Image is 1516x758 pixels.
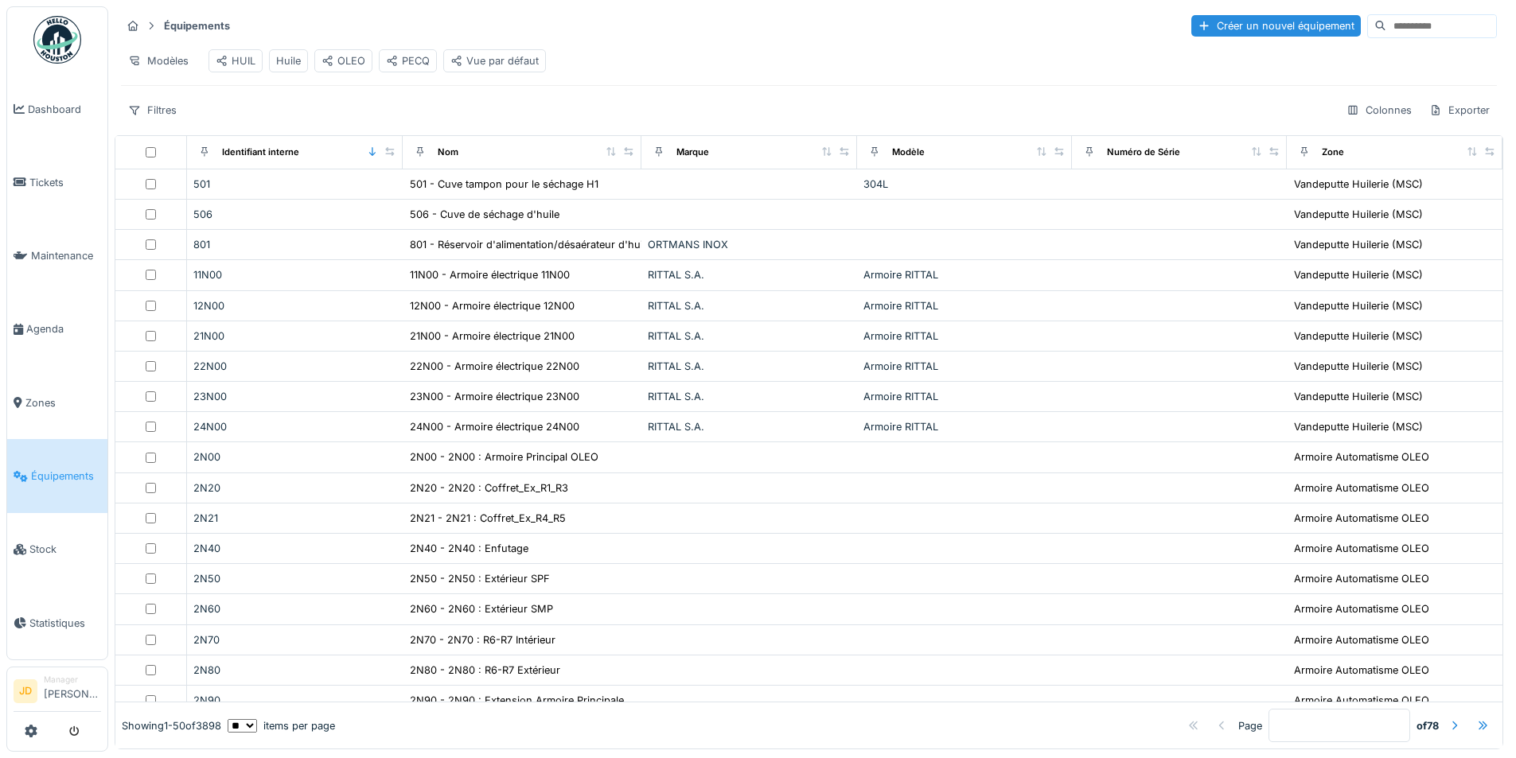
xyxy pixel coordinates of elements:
div: HUIL [216,53,255,68]
div: Armoire Automatisme OLEO [1294,632,1429,647]
div: 501 [193,177,396,192]
div: 2N70 [193,632,396,647]
div: 2N70 - 2N70 : R6-R7 Intérieur [410,632,555,647]
div: 21N00 [193,328,396,344]
div: 506 - Cuve de séchage d'huile [410,207,559,222]
div: OLEO [322,53,365,68]
div: Armoire RITTAL [863,328,1066,344]
a: Dashboard [7,72,107,146]
li: JD [14,679,37,703]
div: 2N50 - 2N50 : Extérieur SPF [410,571,550,586]
strong: of 78 [1417,717,1439,733]
div: Armoire RITTAL [863,389,1066,404]
div: RITTAL S.A. [648,328,850,344]
div: ORTMANS INOX [648,237,850,252]
strong: Équipements [158,18,236,33]
div: 2N40 [193,541,396,556]
div: Vandeputte Huilerie (MSC) [1294,419,1423,434]
div: Vandeputte Huilerie (MSC) [1294,207,1423,222]
div: 23N00 [193,389,396,404]
div: 22N00 [193,359,396,374]
div: Page [1238,717,1262,733]
div: 22N00 - Armoire électrique 22N00 [410,359,579,374]
div: 2N00 - 2N00 : Armoire Principal OLEO [410,449,598,465]
div: RITTAL S.A. [648,419,850,434]
div: 2N20 - 2N20 : Coffret_Ex_R1_R3 [410,480,568,496]
div: Armoire RITTAL [863,419,1066,434]
li: [PERSON_NAME] [44,674,101,708]
span: Équipements [31,468,101,484]
div: 2N60 - 2N60 : Extérieur SMP [410,601,553,616]
span: Agenda [26,321,101,336]
span: Maintenance [31,248,101,263]
div: Marque [676,146,709,159]
div: Vandeputte Huilerie (MSC) [1294,389,1423,404]
span: Statistiques [29,616,101,631]
div: 21N00 - Armoire électrique 21N00 [410,328,575,344]
a: Zones [7,366,107,439]
div: Vandeputte Huilerie (MSC) [1294,237,1423,252]
div: Armoire Automatisme OLEO [1294,693,1429,708]
div: 801 - Réservoir d'alimentation/désaérateur d'huile [410,237,651,252]
a: Stock [7,513,107,586]
div: Numéro de Série [1107,146,1180,159]
div: Armoire RITTAL [863,298,1066,313]
div: Huile [276,53,301,68]
div: 2N60 [193,601,396,616]
div: Manager [44,674,101,686]
a: Équipements [7,439,107,512]
div: items per page [228,717,335,733]
div: Vandeputte Huilerie (MSC) [1294,328,1423,344]
div: 2N21 - 2N21 : Coffret_Ex_R4_R5 [410,511,566,526]
div: 801 [193,237,396,252]
div: 2N20 [193,480,396,496]
div: Armoire Automatisme OLEO [1294,449,1429,465]
div: Vandeputte Huilerie (MSC) [1294,359,1423,374]
div: RITTAL S.A. [648,298,850,313]
div: 2N80 - 2N80 : R6-R7 Extérieur [410,663,560,678]
div: Exporter [1422,99,1497,122]
div: Modèle [892,146,925,159]
div: 2N50 [193,571,396,586]
div: Vue par défaut [450,53,539,68]
a: Agenda [7,293,107,366]
div: Armoire Automatisme OLEO [1294,511,1429,526]
div: Zone [1322,146,1344,159]
div: Armoire Automatisme OLEO [1294,480,1429,496]
div: Filtres [121,99,184,122]
div: Nom [438,146,458,159]
div: PECQ [386,53,430,68]
div: 2N40 - 2N40 : Enfutage [410,541,528,556]
div: 23N00 - Armoire électrique 23N00 [410,389,579,404]
div: 304L [863,177,1066,192]
div: 24N00 [193,419,396,434]
div: Vandeputte Huilerie (MSC) [1294,267,1423,282]
a: JD Manager[PERSON_NAME] [14,674,101,712]
div: RITTAL S.A. [648,389,850,404]
span: Zones [25,395,101,410]
div: Armoire Automatisme OLEO [1294,663,1429,678]
span: Dashboard [28,102,101,117]
img: Badge_color-CXgf-gQk.svg [33,16,81,64]
div: 501 - Cuve tampon pour le séchage H1 [410,177,598,192]
span: Tickets [29,175,101,190]
span: Stock [29,542,101,557]
div: 2N00 [193,449,396,465]
div: 2N90 - 2N90 : Extension Armoire Principale [410,693,624,708]
div: 11N00 - Armoire électrique 11N00 [410,267,570,282]
div: 506 [193,207,396,222]
div: RITTAL S.A. [648,359,850,374]
div: Armoire Automatisme OLEO [1294,541,1429,556]
div: Vandeputte Huilerie (MSC) [1294,298,1423,313]
div: Créer un nouvel équipement [1191,15,1361,37]
div: Vandeputte Huilerie (MSC) [1294,177,1423,192]
div: Showing 1 - 50 of 3898 [122,717,221,733]
div: Armoire Automatisme OLEO [1294,571,1429,586]
div: Armoire RITTAL [863,359,1066,374]
div: Armoire Automatisme OLEO [1294,601,1429,616]
a: Statistiques [7,586,107,659]
div: 2N80 [193,663,396,678]
div: Armoire RITTAL [863,267,1066,282]
div: RITTAL S.A. [648,267,850,282]
a: Maintenance [7,220,107,293]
